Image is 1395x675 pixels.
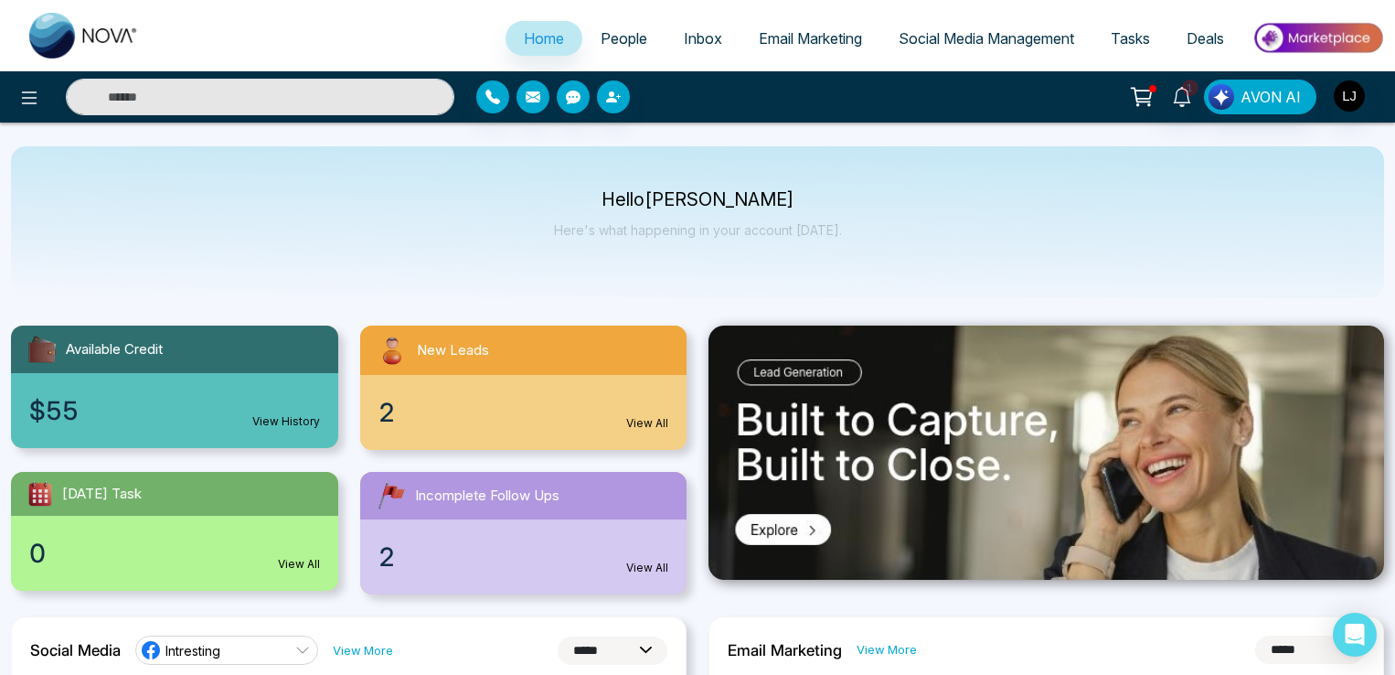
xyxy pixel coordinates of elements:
[378,393,395,432] span: 2
[252,413,320,430] a: View History
[1187,29,1224,48] span: Deals
[1333,613,1377,657] div: Open Intercom Messenger
[333,642,393,659] a: View More
[26,479,55,509] img: todayTask.svg
[378,538,395,576] span: 2
[708,326,1384,580] img: .
[1111,29,1150,48] span: Tasks
[1251,17,1384,59] img: Market-place.gif
[857,641,917,659] a: View More
[29,534,46,573] span: 0
[29,391,79,430] span: $55
[1160,80,1204,112] a: 1
[1209,84,1234,110] img: Lead Flow
[506,21,582,56] a: Home
[375,479,408,512] img: followUps.svg
[626,415,668,432] a: View All
[601,29,647,48] span: People
[349,472,698,595] a: Incomplete Follow Ups2View All
[415,486,559,507] span: Incomplete Follow Ups
[26,333,59,366] img: availableCredit.svg
[666,21,740,56] a: Inbox
[1182,80,1198,96] span: 1
[582,21,666,56] a: People
[30,641,121,659] h2: Social Media
[278,556,320,573] a: View All
[1092,21,1168,56] a: Tasks
[728,641,842,659] h2: Email Marketing
[684,29,722,48] span: Inbox
[554,222,842,238] p: Here's what happening in your account [DATE].
[62,484,142,505] span: [DATE] Task
[349,326,698,450] a: New Leads2View All
[880,21,1092,56] a: Social Media Management
[740,21,880,56] a: Email Marketing
[759,29,862,48] span: Email Marketing
[29,13,139,59] img: Nova CRM Logo
[1204,80,1316,114] button: AVON AI
[375,333,410,368] img: newLeads.svg
[524,29,564,48] span: Home
[66,339,163,360] span: Available Credit
[417,340,489,361] span: New Leads
[899,29,1074,48] span: Social Media Management
[1241,86,1301,108] span: AVON AI
[1334,80,1365,112] img: User Avatar
[554,192,842,208] p: Hello [PERSON_NAME]
[165,642,220,659] span: Intresting
[626,560,668,576] a: View All
[1168,21,1242,56] a: Deals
